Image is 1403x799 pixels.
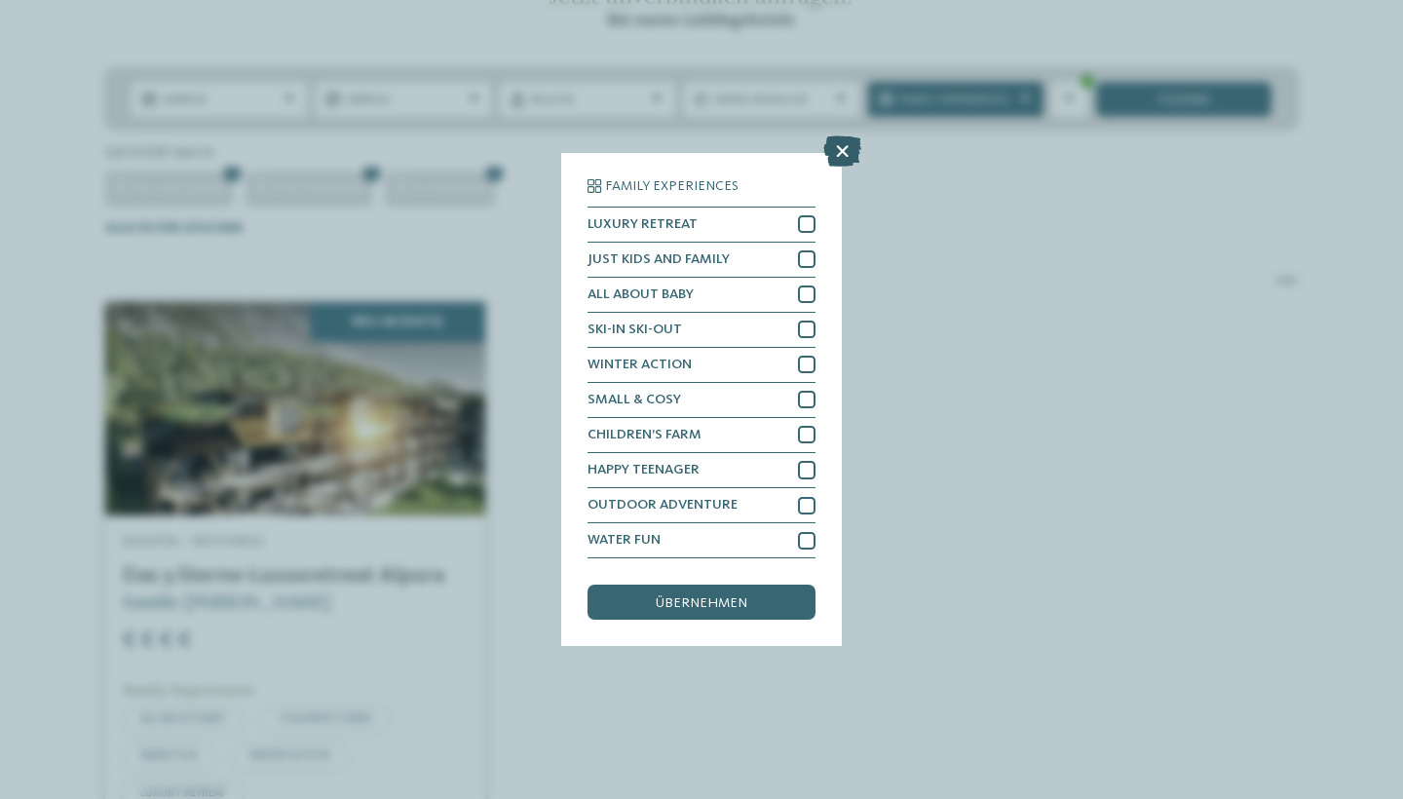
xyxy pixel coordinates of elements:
[588,323,682,336] span: SKI-IN SKI-OUT
[588,463,700,476] span: HAPPY TEENAGER
[588,217,698,231] span: LUXURY RETREAT
[588,393,681,406] span: SMALL & COSY
[588,358,692,371] span: WINTER ACTION
[588,287,694,301] span: ALL ABOUT BABY
[588,428,701,441] span: CHILDREN’S FARM
[605,179,739,193] span: Family Experiences
[588,252,730,266] span: JUST KIDS AND FAMILY
[588,498,738,512] span: OUTDOOR ADVENTURE
[656,596,747,610] span: übernehmen
[588,533,661,547] span: WATER FUN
